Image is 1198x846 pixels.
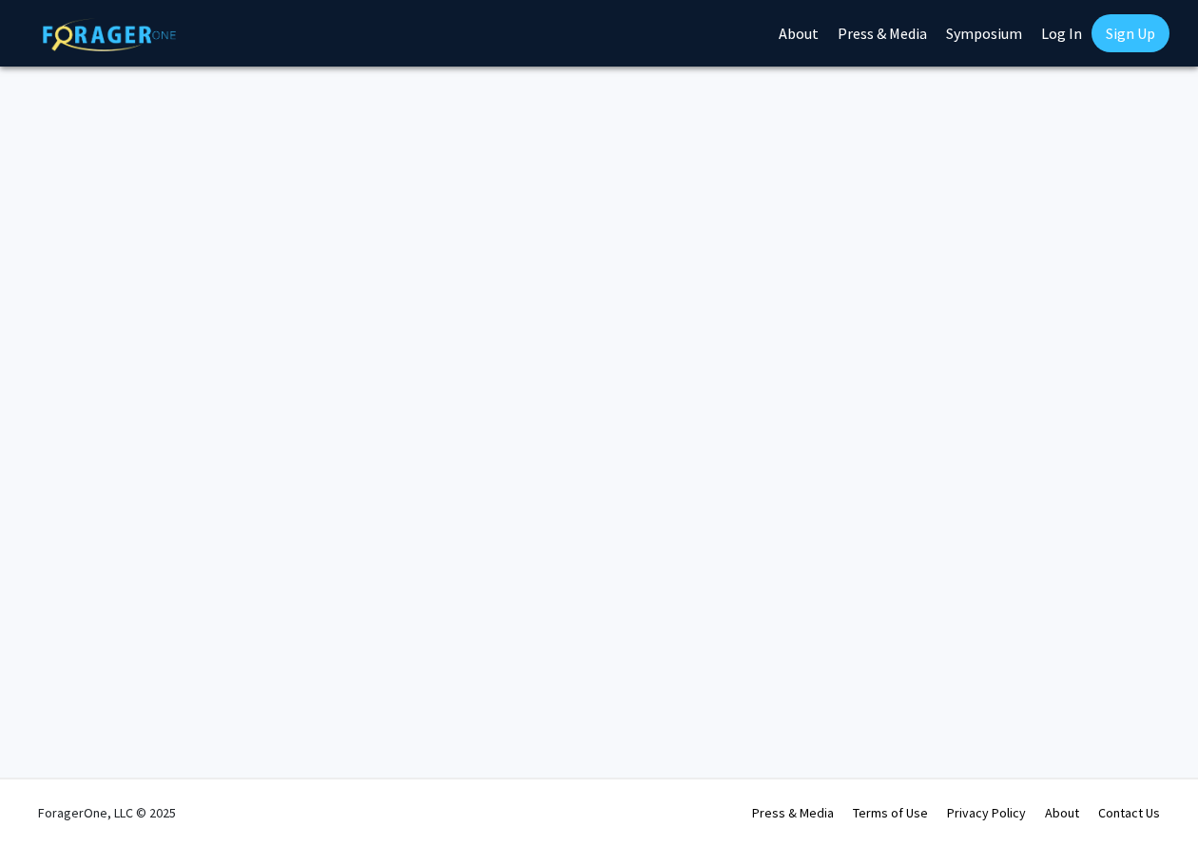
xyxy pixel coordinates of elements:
a: Sign Up [1092,14,1169,52]
a: Press & Media [752,804,834,821]
img: ForagerOne Logo [43,18,176,51]
a: Terms of Use [853,804,928,821]
a: Privacy Policy [947,804,1026,821]
div: ForagerOne, LLC © 2025 [38,779,176,846]
a: About [1045,804,1079,821]
a: Contact Us [1098,804,1160,821]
